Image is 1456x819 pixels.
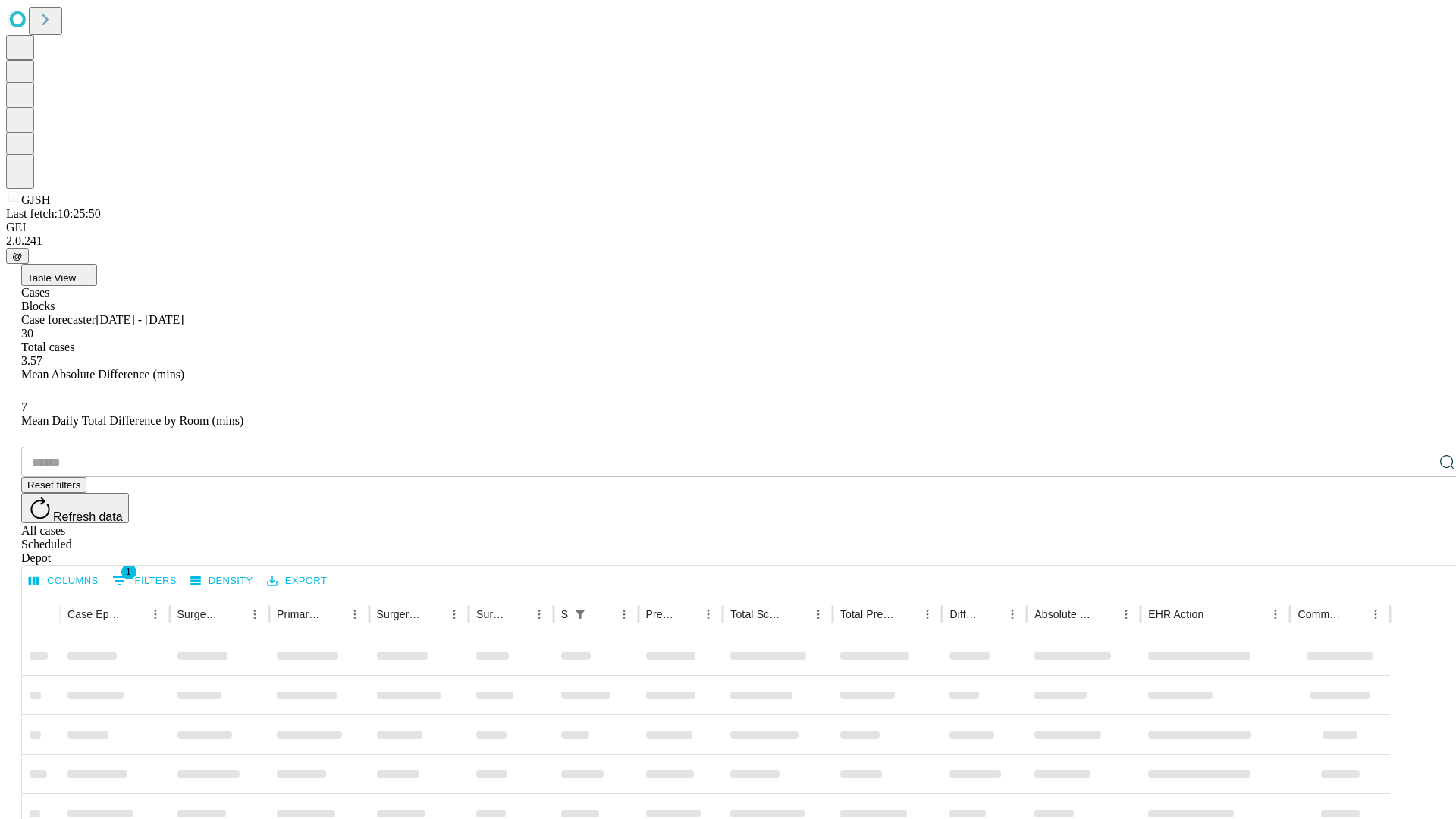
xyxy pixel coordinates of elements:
button: Menu [917,604,938,625]
span: 1 [121,564,136,579]
button: Menu [244,604,265,625]
span: Case forecaster [21,313,96,326]
button: Sort [786,604,808,625]
span: GJSH [21,193,50,206]
button: Sort [1094,604,1116,625]
button: Menu [808,604,829,625]
button: Sort [981,604,1002,625]
button: Show filters [570,604,591,625]
div: Total Scheduled Duration [730,608,785,620]
button: Menu [1002,604,1023,625]
button: Sort [1344,604,1365,625]
span: Mean Absolute Difference (mins) [21,368,184,381]
button: Menu [444,604,465,625]
span: [DATE] - [DATE] [96,313,184,326]
div: Surgery Date [476,608,506,620]
div: Predicted In Room Duration [646,608,676,620]
span: Reset filters [27,479,80,491]
span: Refresh data [53,510,123,523]
div: Difference [949,608,979,620]
button: Sort [223,604,244,625]
button: Sort [1205,604,1226,625]
button: Menu [529,604,550,625]
span: 7 [21,400,27,413]
button: Menu [613,604,635,625]
button: Menu [145,604,166,625]
div: Case Epic Id [67,608,122,620]
div: EHR Action [1148,608,1203,620]
div: Surgeon Name [177,608,221,620]
button: Menu [698,604,719,625]
span: Total cases [21,340,74,353]
button: Menu [344,604,366,625]
button: Density [187,570,257,593]
div: 1 active filter [570,604,591,625]
div: Surgery Name [377,608,421,620]
div: GEI [6,221,1450,234]
span: Last fetch: 10:25:50 [6,207,101,220]
button: Sort [676,604,698,625]
button: Sort [124,604,145,625]
div: 2.0.241 [6,234,1450,248]
button: @ [6,248,29,264]
span: Table View [27,272,76,284]
button: Table View [21,264,97,286]
span: 3.57 [21,354,42,367]
button: Sort [592,604,613,625]
button: Menu [1265,604,1286,625]
button: Reset filters [21,477,86,493]
button: Sort [896,604,917,625]
button: Select columns [25,570,102,593]
button: Show filters [108,569,180,593]
button: Sort [507,604,529,625]
div: Scheduled In Room Duration [561,608,568,620]
button: Refresh data [21,493,129,523]
div: Primary Service [277,608,321,620]
button: Sort [422,604,444,625]
div: Absolute Difference [1034,608,1093,620]
div: Total Predicted Duration [840,608,895,620]
div: Comments [1298,608,1341,620]
span: 30 [21,327,33,340]
span: @ [12,250,23,262]
button: Sort [323,604,344,625]
button: Menu [1365,604,1386,625]
span: Mean Daily Total Difference by Room (mins) [21,414,243,427]
button: Menu [1116,604,1137,625]
button: Export [263,570,331,593]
